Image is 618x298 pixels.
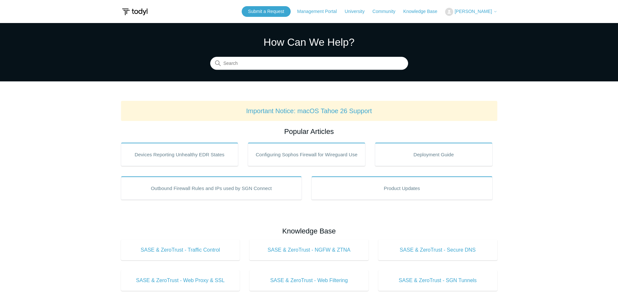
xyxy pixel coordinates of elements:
a: University [345,8,371,15]
span: [PERSON_NAME] [454,9,492,14]
a: Management Portal [297,8,343,15]
button: [PERSON_NAME] [445,8,497,16]
a: SASE & ZeroTrust - NGFW & ZTNA [249,240,369,260]
span: SASE & ZeroTrust - Traffic Control [131,246,230,254]
a: SASE & ZeroTrust - SGN Tunnels [378,270,497,291]
span: SASE & ZeroTrust - Web Proxy & SSL [131,277,230,284]
a: Configuring Sophos Firewall for Wireguard Use [248,143,365,166]
h2: Popular Articles [121,126,497,137]
span: SASE & ZeroTrust - Web Filtering [259,277,359,284]
a: Devices Reporting Unhealthy EDR States [121,143,238,166]
h1: How Can We Help? [210,34,408,50]
a: SASE & ZeroTrust - Web Filtering [249,270,369,291]
a: Submit a Request [242,6,291,17]
a: SASE & ZeroTrust - Secure DNS [378,240,497,260]
h2: Knowledge Base [121,226,497,236]
a: SASE & ZeroTrust - Web Proxy & SSL [121,270,240,291]
a: Community [372,8,402,15]
img: Todyl Support Center Help Center home page [121,6,149,18]
span: SASE & ZeroTrust - Secure DNS [388,246,488,254]
span: SASE & ZeroTrust - NGFW & ZTNA [259,246,359,254]
a: SASE & ZeroTrust - Traffic Control [121,240,240,260]
input: Search [210,57,408,70]
span: SASE & ZeroTrust - SGN Tunnels [388,277,488,284]
a: Outbound Firewall Rules and IPs used by SGN Connect [121,176,302,200]
a: Deployment Guide [375,143,492,166]
a: Knowledge Base [403,8,444,15]
a: Important Notice: macOS Tahoe 26 Support [246,107,372,114]
a: Product Updates [311,176,492,200]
